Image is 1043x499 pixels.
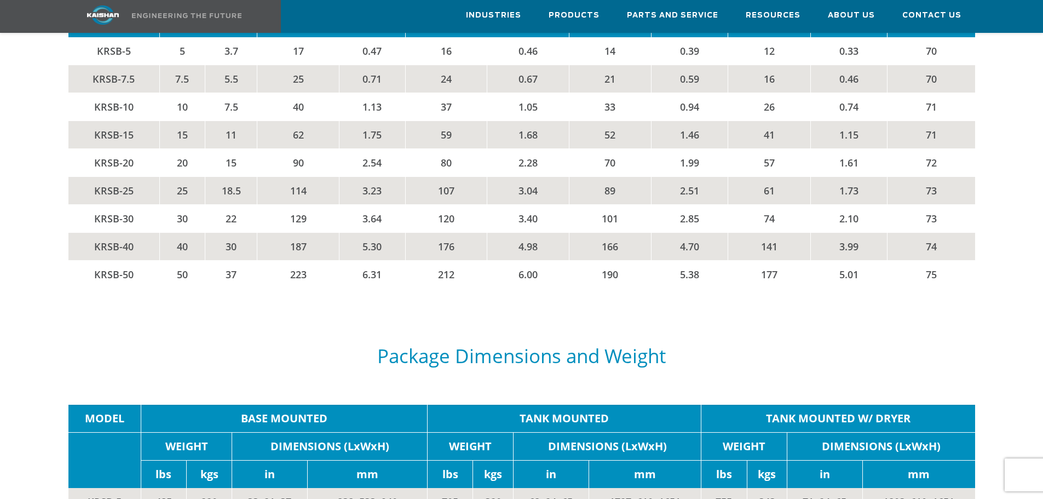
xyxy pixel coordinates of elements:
[728,232,810,260] td: 141
[652,232,728,260] td: 4.70
[205,232,257,260] td: 30
[652,176,728,204] td: 2.51
[466,9,521,22] span: Industries
[888,65,975,93] td: 70
[627,1,718,30] a: Parts and Service
[68,176,160,204] td: KRSB-25
[141,405,427,433] td: BASE MOUNTED
[810,93,887,121] td: 0.74
[810,37,887,65] td: 0.33
[159,93,205,121] td: 10
[257,93,339,121] td: 40
[746,9,800,22] span: Resources
[339,148,405,176] td: 2.54
[159,148,205,176] td: 20
[159,260,205,288] td: 50
[159,65,205,93] td: 7.5
[339,232,405,260] td: 5.30
[487,204,569,232] td: 3.40
[652,37,728,65] td: 0.39
[405,232,487,260] td: 176
[473,460,514,488] td: kgs
[888,260,975,288] td: 75
[339,176,405,204] td: 3.23
[405,204,487,232] td: 120
[888,37,975,65] td: 70
[569,232,651,260] td: 166
[339,65,405,93] td: 0.71
[405,37,487,65] td: 16
[68,148,160,176] td: KRSB-20
[569,65,651,93] td: 21
[810,204,887,232] td: 2.10
[257,176,339,204] td: 114
[159,204,205,232] td: 30
[205,121,257,148] td: 11
[728,37,810,65] td: 12
[257,121,339,148] td: 62
[68,232,160,260] td: KRSB-40
[549,1,600,30] a: Products
[728,65,810,93] td: 16
[339,204,405,232] td: 3.64
[728,176,810,204] td: 61
[257,232,339,260] td: 187
[232,432,428,460] td: DIMENSIONS (LxWxH)
[205,148,257,176] td: 15
[569,204,651,232] td: 101
[810,121,887,148] td: 1.15
[187,460,232,488] td: kgs
[652,121,728,148] td: 1.46
[652,93,728,121] td: 0.94
[257,37,339,65] td: 17
[257,204,339,232] td: 129
[569,37,651,65] td: 14
[405,148,487,176] td: 80
[68,346,975,366] h5: Package Dimensions and Weight
[487,65,569,93] td: 0.67
[487,176,569,204] td: 3.04
[627,9,718,22] span: Parts and Service
[569,93,651,121] td: 33
[810,148,887,176] td: 1.61
[569,260,651,288] td: 190
[205,176,257,204] td: 18.5
[728,260,810,288] td: 177
[569,148,651,176] td: 70
[68,405,141,433] td: MODEL
[257,148,339,176] td: 90
[701,405,975,433] td: TANK MOUNTED W/ DRYER
[68,204,160,232] td: KRSB-30
[487,232,569,260] td: 4.98
[862,460,975,488] td: mm
[810,176,887,204] td: 1.73
[549,9,600,22] span: Products
[888,121,975,148] td: 71
[339,121,405,148] td: 1.75
[405,176,487,204] td: 107
[307,460,427,488] td: mm
[487,93,569,121] td: 1.05
[513,460,589,488] td: in
[728,93,810,121] td: 26
[68,93,160,121] td: KRSB-10
[787,460,863,488] td: in
[68,260,160,288] td: KRSB-50
[728,204,810,232] td: 74
[888,176,975,204] td: 73
[205,37,257,65] td: 3.7
[428,405,701,433] td: TANK MOUNTED
[487,121,569,148] td: 1.68
[652,65,728,93] td: 0.59
[652,148,728,176] td: 1.99
[487,148,569,176] td: 2.28
[405,65,487,93] td: 24
[68,37,160,65] td: KRSB-5
[339,93,405,121] td: 1.13
[810,65,887,93] td: 0.46
[159,121,205,148] td: 15
[205,65,257,93] td: 5.5
[205,260,257,288] td: 37
[787,432,975,460] td: DIMENSIONS (LxWxH)
[68,65,160,93] td: KRSB-7.5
